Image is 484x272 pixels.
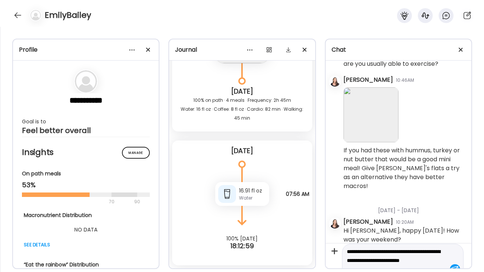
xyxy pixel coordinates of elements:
div: On path meals [22,170,150,178]
div: 10:20AM [396,219,414,226]
div: 70 [22,197,132,206]
div: Hi [PERSON_NAME], happy [DATE]! How was your weekend? [343,226,465,244]
div: [PERSON_NAME] [343,75,393,84]
div: 100% [DATE] [169,236,315,242]
img: avatars%2F0E8GhkRAw3SaeOZx49PbL6V43DX2 [330,218,340,229]
div: 53% [22,181,150,190]
div: Water [239,195,266,201]
div: Manage [122,147,150,159]
div: [DATE] - [DATE] [343,198,465,217]
div: Goal is to [22,117,150,126]
div: [PERSON_NAME] [343,217,393,226]
img: images%2F60JJmzVlTSOtwnyeeeHYhT7UCbB2%2FVKko7CQM3ZFOYG2AAd0O%2FjmV0eZb3QcuPLyvPirP0_240 [343,87,399,142]
h4: EmilyBailey [45,9,91,21]
img: bg-avatar-default.svg [75,70,97,93]
div: Chat [332,45,465,54]
div: “Eat the rainbow” Distribution [24,261,148,269]
div: 18:12:59 [169,242,315,250]
span: 07:56 AM [286,191,309,197]
div: 10:46AM [396,77,414,84]
div: Feel better overall [22,126,150,135]
img: bg-avatar-default.svg [30,10,41,20]
div: 16.91 fl oz [239,187,266,195]
img: avatars%2F0E8GhkRAw3SaeOZx49PbL6V43DX2 [330,76,340,87]
div: If you had these with hummus, turkey or nut butter that would be a good mini meal! Give [PERSON_N... [343,146,465,191]
div: 100% on path · 4 meals · Frequency: 2h 45m Water: 16 fl oz · Coffee: 8 fl oz · Cardio: 82 min · W... [178,96,306,123]
div: 90 [133,197,141,206]
div: Profile [19,45,153,54]
h2: Insights [22,147,150,158]
div: [DATE] [178,87,306,96]
div: Journal [175,45,309,54]
div: [DATE] [178,146,306,155]
div: Macronutrient Distribution [24,211,148,219]
div: NO DATA [24,225,148,234]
